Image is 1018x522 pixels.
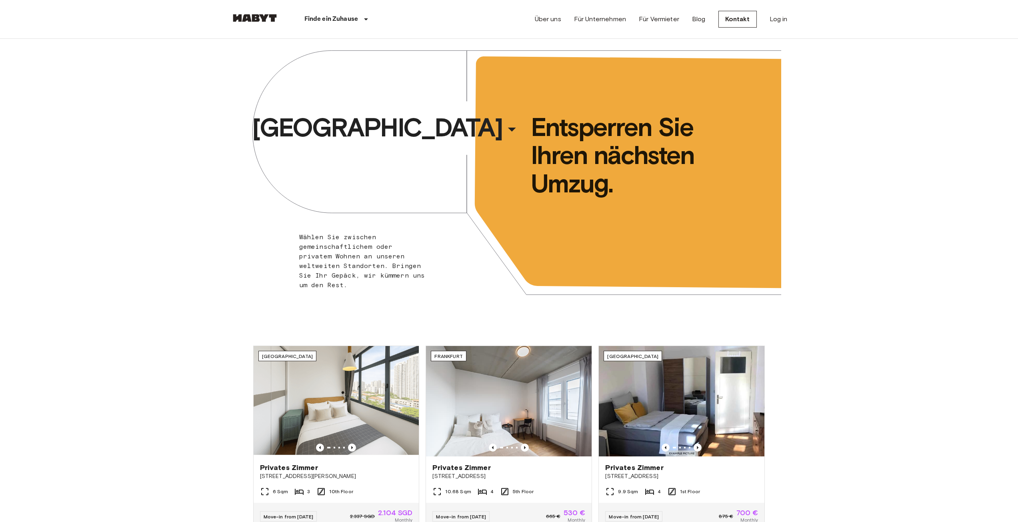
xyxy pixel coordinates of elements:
span: [STREET_ADDRESS] [605,472,758,480]
span: 665 € [546,513,560,520]
span: 530 € [564,509,586,516]
span: [GEOGRAPHIC_DATA] [252,112,502,144]
span: 4 [490,488,494,495]
button: Previous image [662,444,670,452]
span: Move-in from [DATE] [609,514,659,520]
span: Privates Zimmer [260,463,318,472]
button: Previous image [521,444,529,452]
img: Marketing picture of unit DE-04-037-026-03Q [426,346,592,456]
span: 9.9 Sqm [618,488,638,495]
span: 6 Sqm [273,488,288,495]
span: Wählen Sie zwischen gemeinschaftlichem oder privatem Wohnen an unseren weltweiten Standorten. Bri... [299,233,425,289]
img: Marketing picture of unit DE-02-025-001-04HF [599,346,764,456]
img: Marketing picture of unit SG-01-116-001-02 [254,346,419,456]
span: 10th Floor [329,488,353,495]
button: Previous image [489,444,497,452]
img: Habyt [231,14,279,22]
button: Previous image [694,444,702,452]
span: 5th Floor [513,488,534,495]
a: Blog [692,14,706,24]
span: 700 € [736,509,758,516]
span: [STREET_ADDRESS][PERSON_NAME] [260,472,413,480]
span: [STREET_ADDRESS] [432,472,585,480]
button: Previous image [348,444,356,452]
a: Über uns [535,14,561,24]
a: Für Unternehmen [574,14,626,24]
span: 4 [658,488,661,495]
a: Log in [770,14,788,24]
span: Privates Zimmer [605,463,663,472]
button: [GEOGRAPHIC_DATA] [249,109,525,146]
span: Privates Zimmer [432,463,490,472]
span: 3 [307,488,310,495]
button: Previous image [316,444,324,452]
span: 10.68 Sqm [445,488,471,495]
span: Move-in from [DATE] [264,514,314,520]
span: 875 € [719,513,733,520]
span: [GEOGRAPHIC_DATA] [262,353,313,359]
p: Finde ein Zuhause [304,14,358,24]
a: Für Vermieter [639,14,679,24]
span: Frankfurt [434,353,462,359]
span: Entsperren Sie Ihren nächsten Umzug. [531,113,748,198]
a: Kontakt [718,11,757,28]
span: [GEOGRAPHIC_DATA] [607,353,658,359]
span: Move-in from [DATE] [436,514,486,520]
span: 1st Floor [680,488,700,495]
span: 2.104 SGD [378,509,412,516]
span: 2.337 SGD [350,513,375,520]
